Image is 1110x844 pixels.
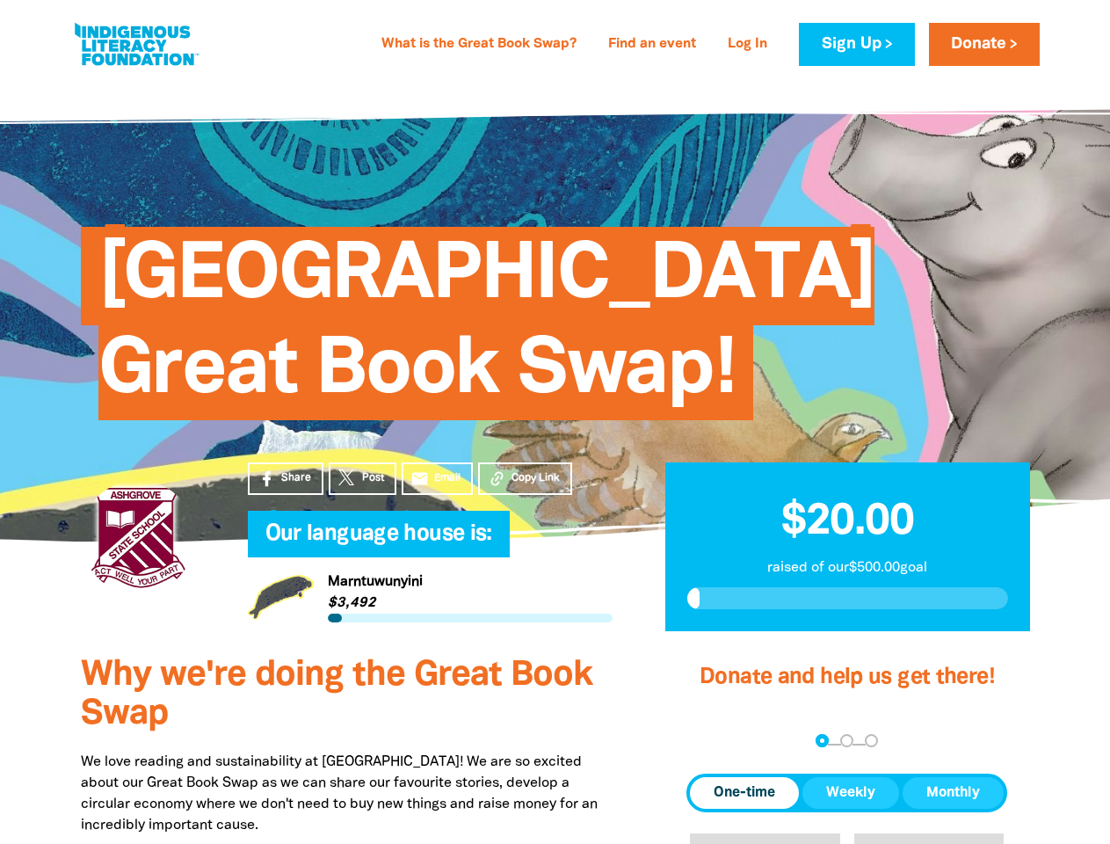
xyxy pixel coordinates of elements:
button: Weekly [802,777,899,809]
p: raised of our $500.00 goal [687,557,1008,578]
span: One-time [714,782,775,804]
span: Email [434,470,461,486]
span: Monthly [926,782,980,804]
button: Navigate to step 3 of 3 to enter your payment details [865,734,878,747]
a: Sign Up [799,23,914,66]
a: Donate [929,23,1040,66]
a: Post [329,462,396,495]
button: One-time [690,777,799,809]
span: Post [362,470,384,486]
a: emailEmail [402,462,474,495]
button: Navigate to step 1 of 3 to enter your donation amount [816,734,829,747]
div: Donation frequency [686,774,1007,812]
h6: My Team [248,540,613,550]
a: Find an event [598,31,707,59]
a: Log In [717,31,778,59]
a: What is the Great Book Swap? [371,31,587,59]
button: Copy Link [478,462,572,495]
button: Navigate to step 2 of 3 to enter your details [840,734,853,747]
i: email [410,469,429,488]
span: Why we're doing the Great Book Swap [81,659,592,731]
span: Donate and help us get there! [700,667,995,688]
span: Copy Link [511,470,560,486]
a: Share [248,462,323,495]
span: Share [281,470,311,486]
span: Our language house is: [265,524,492,557]
span: $20.00 [781,502,914,542]
span: [GEOGRAPHIC_DATA] Great Book Swap! [98,240,875,420]
span: Weekly [826,782,875,804]
button: Monthly [903,777,1004,809]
